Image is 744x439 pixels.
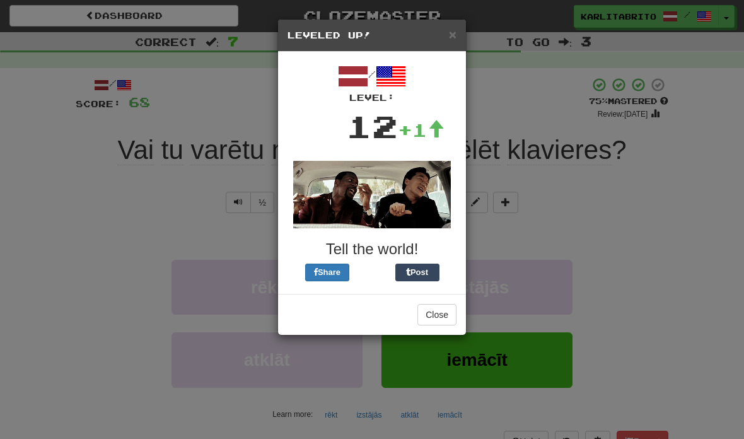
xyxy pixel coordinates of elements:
div: / [288,61,456,104]
h3: Tell the world! [288,241,456,257]
span: × [449,27,456,42]
button: Close [417,304,456,325]
img: jackie-chan-chris-tucker-8e28c945e4edb08076433a56fe7d8633100bcb81acdffdd6d8700cc364528c3e.gif [293,161,451,228]
div: 12 [346,104,398,148]
div: +1 [398,117,445,143]
h5: Leveled Up! [288,29,456,42]
button: Post [395,264,439,281]
div: Level: [288,91,456,104]
button: Close [449,28,456,41]
button: Share [305,264,349,281]
iframe: X Post Button [349,264,395,281]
